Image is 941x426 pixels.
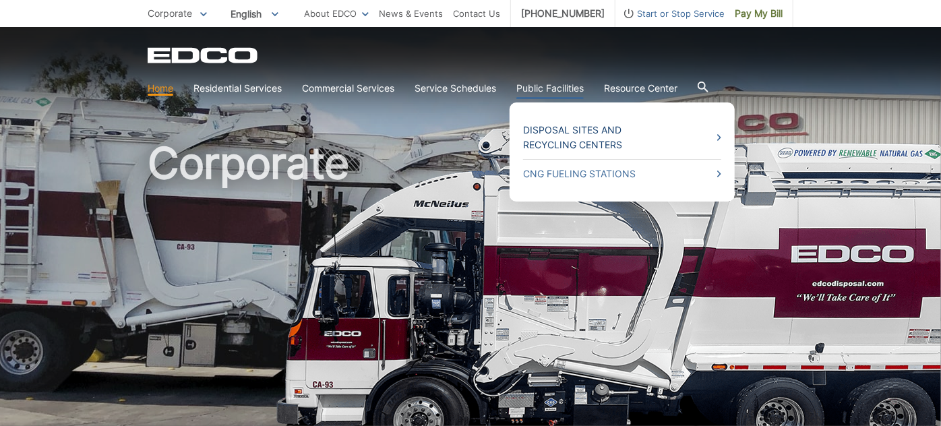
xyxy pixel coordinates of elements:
[148,7,192,19] span: Corporate
[415,81,496,96] a: Service Schedules
[453,6,500,21] a: Contact Us
[735,6,783,21] span: Pay My Bill
[193,81,282,96] a: Residential Services
[523,123,721,152] a: Disposal Sites and Recycling Centers
[304,6,369,21] a: About EDCO
[516,81,584,96] a: Public Facilities
[379,6,443,21] a: News & Events
[148,47,260,63] a: EDCD logo. Return to the homepage.
[148,81,173,96] a: Home
[302,81,394,96] a: Commercial Services
[523,166,721,181] a: CNG Fueling Stations
[220,3,289,25] span: English
[604,81,677,96] a: Resource Center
